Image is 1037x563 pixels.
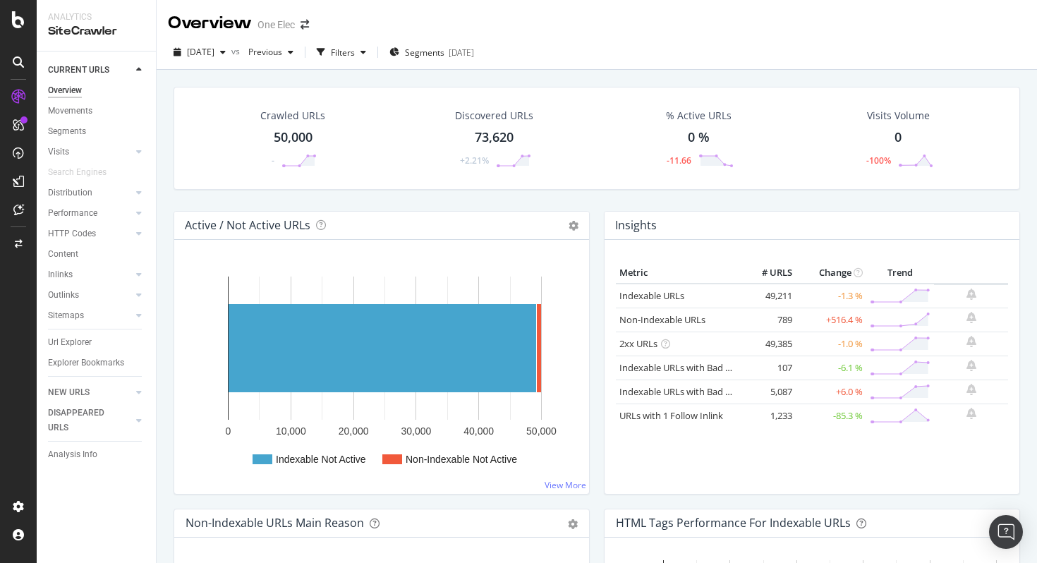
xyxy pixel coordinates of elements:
[48,447,97,462] div: Analysis Info
[384,41,480,63] button: Segments[DATE]
[48,385,90,400] div: NEW URLS
[274,128,313,147] div: 50,000
[48,267,73,282] div: Inlinks
[796,284,866,308] td: -1.3 %
[231,45,243,57] span: vs
[48,335,92,350] div: Url Explorer
[168,41,231,63] button: [DATE]
[401,425,431,437] text: 30,000
[405,47,444,59] span: Segments
[276,425,306,437] text: 10,000
[48,226,132,241] a: HTTP Codes
[796,308,866,332] td: +516.4 %
[966,360,976,371] div: bell-plus
[667,155,691,167] div: -11.66
[187,46,214,58] span: 2025 Oct. 2nd
[48,83,82,98] div: Overview
[48,206,132,221] a: Performance
[739,262,796,284] th: # URLS
[966,312,976,323] div: bell-plus
[48,267,132,282] a: Inlinks
[48,206,97,221] div: Performance
[186,262,578,483] svg: A chart.
[569,221,578,231] i: Options
[463,425,494,437] text: 40,000
[301,20,309,30] div: arrow-right-arrow-left
[796,262,866,284] th: Change
[568,519,578,529] div: gear
[185,216,310,235] h4: Active / Not Active URLs
[168,11,252,35] div: Overview
[989,515,1023,549] div: Open Intercom Messenger
[739,332,796,356] td: 49,385
[966,408,976,419] div: bell-plus
[48,145,69,159] div: Visits
[48,63,109,78] div: CURRENT URLS
[48,226,96,241] div: HTTP Codes
[619,313,705,326] a: Non-Indexable URLs
[48,447,146,462] a: Analysis Info
[866,262,934,284] th: Trend
[616,262,739,284] th: Metric
[895,128,902,147] div: 0
[48,186,132,200] a: Distribution
[460,155,489,167] div: +2.21%
[48,308,84,323] div: Sitemaps
[48,165,107,180] div: Search Engines
[455,109,533,123] div: Discovered URLs
[619,385,773,398] a: Indexable URLs with Bad Description
[48,247,78,262] div: Content
[48,356,124,370] div: Explorer Bookmarks
[966,384,976,395] div: bell-plus
[48,124,86,139] div: Segments
[48,406,119,435] div: DISAPPEARED URLS
[48,63,132,78] a: CURRENT URLS
[796,356,866,380] td: -6.1 %
[867,109,930,123] div: Visits Volume
[243,46,282,58] span: Previous
[48,83,146,98] a: Overview
[966,336,976,347] div: bell-plus
[619,361,737,374] a: Indexable URLs with Bad H1
[739,356,796,380] td: 107
[311,41,372,63] button: Filters
[48,145,132,159] a: Visits
[619,289,684,302] a: Indexable URLs
[449,47,474,59] div: [DATE]
[616,516,851,530] div: HTML Tags Performance for Indexable URLs
[739,404,796,428] td: 1,233
[866,155,891,167] div: -100%
[666,109,732,123] div: % Active URLs
[243,41,299,63] button: Previous
[48,11,145,23] div: Analytics
[796,380,866,404] td: +6.0 %
[186,516,364,530] div: Non-Indexable URLs Main Reason
[48,308,132,323] a: Sitemaps
[739,284,796,308] td: 49,211
[226,425,231,437] text: 0
[276,454,366,465] text: Indexable Not Active
[48,104,92,119] div: Movements
[739,308,796,332] td: 789
[48,124,146,139] a: Segments
[257,18,295,32] div: One Elec
[260,109,325,123] div: Crawled URLs
[406,454,517,465] text: Non-Indexable Not Active
[48,385,132,400] a: NEW URLS
[619,409,723,422] a: URLs with 1 Follow Inlink
[48,165,121,180] a: Search Engines
[331,47,355,59] div: Filters
[739,380,796,404] td: 5,087
[48,406,132,435] a: DISAPPEARED URLS
[48,104,146,119] a: Movements
[688,128,710,147] div: 0 %
[545,479,586,491] a: View More
[48,288,79,303] div: Outlinks
[339,425,369,437] text: 20,000
[796,404,866,428] td: -85.3 %
[526,425,557,437] text: 50,000
[48,288,132,303] a: Outlinks
[48,335,146,350] a: Url Explorer
[48,356,146,370] a: Explorer Bookmarks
